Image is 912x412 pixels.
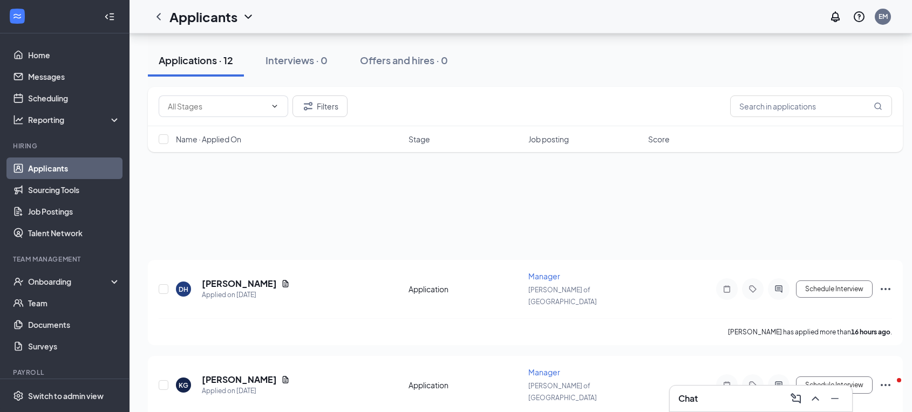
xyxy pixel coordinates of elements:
[176,134,241,145] span: Name · Applied On
[787,390,805,407] button: ComposeMessage
[202,386,290,396] div: Applied on [DATE]
[202,290,290,300] div: Applied on [DATE]
[281,279,290,288] svg: Document
[409,380,522,390] div: Application
[875,375,901,401] iframe: Intercom live chat
[152,10,165,23] svg: ChevronLeft
[528,382,597,402] span: [PERSON_NAME] of [GEOGRAPHIC_DATA]
[13,276,24,287] svg: UserCheck
[28,276,111,287] div: Onboarding
[179,285,188,294] div: DH
[790,392,802,405] svg: ComposeMessage
[28,314,120,335] a: Documents
[746,285,759,293] svg: Tag
[826,390,843,407] button: Minimize
[528,286,597,306] span: [PERSON_NAME] of [GEOGRAPHIC_DATA]
[528,134,569,145] span: Job posting
[772,381,785,389] svg: ActiveChat
[796,280,873,298] button: Schedule Interview
[202,374,277,386] h5: [PERSON_NAME]
[874,102,882,111] svg: MagnifyingGlass
[648,134,670,145] span: Score
[853,10,866,23] svg: QuestionInfo
[104,11,115,22] svg: Collapse
[720,381,733,389] svg: Note
[809,392,822,405] svg: ChevronUp
[292,95,348,117] button: Filter Filters
[13,114,24,125] svg: Analysis
[266,53,328,67] div: Interviews · 0
[242,10,255,23] svg: ChevronDown
[281,375,290,384] svg: Document
[360,53,448,67] div: Offers and hires · 0
[169,8,237,26] h1: Applicants
[28,222,120,244] a: Talent Network
[409,134,430,145] span: Stage
[678,393,698,404] h3: Chat
[730,95,892,117] input: Search in applications
[746,381,759,389] svg: Tag
[28,114,121,125] div: Reporting
[879,283,892,296] svg: Ellipses
[728,327,892,337] p: [PERSON_NAME] has applied more than .
[13,255,118,264] div: Team Management
[28,390,104,401] div: Switch to admin view
[202,278,277,290] h5: [PERSON_NAME]
[168,100,266,112] input: All Stages
[159,53,233,67] div: Applications · 12
[270,102,279,111] svg: ChevronDown
[28,44,120,66] a: Home
[13,368,118,377] div: Payroll
[28,179,120,201] a: Sourcing Tools
[12,11,23,22] svg: WorkstreamLogo
[829,10,842,23] svg: Notifications
[302,100,315,113] svg: Filter
[851,328,890,336] b: 16 hours ago
[28,335,120,357] a: Surveys
[179,381,188,390] div: KG
[28,87,120,109] a: Scheduling
[28,201,120,222] a: Job Postings
[828,392,841,405] svg: Minimize
[807,390,824,407] button: ChevronUp
[528,367,560,377] span: Manager
[28,157,120,179] a: Applicants
[13,390,24,401] svg: Settings
[28,66,120,87] a: Messages
[772,285,785,293] svg: ActiveChat
[28,292,120,314] a: Team
[528,271,560,281] span: Manager
[879,12,888,21] div: EM
[13,141,118,150] div: Hiring
[720,285,733,293] svg: Note
[409,284,522,294] div: Application
[796,376,873,394] button: Schedule Interview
